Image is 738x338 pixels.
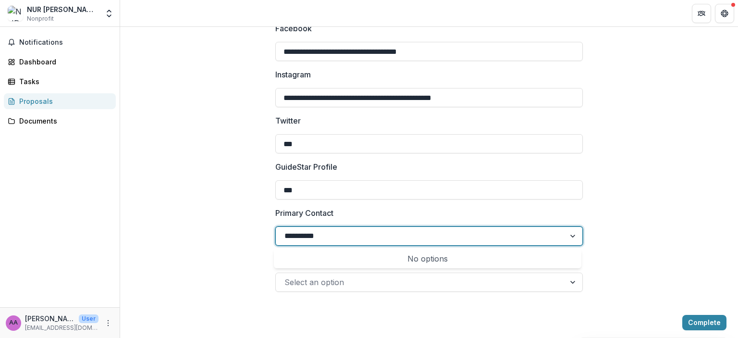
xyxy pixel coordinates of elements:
button: More [102,317,114,329]
p: [PERSON_NAME] [25,313,75,324]
div: NUR [PERSON_NAME] [27,4,98,14]
a: Tasks [4,74,116,89]
button: Open entity switcher [102,4,116,23]
img: NUR ARINA SYAHEERA BINTI AZMI [8,6,23,21]
p: GuideStar Profile [275,161,337,173]
p: Instagram [275,69,311,80]
button: Notifications [4,35,116,50]
span: Nonprofit [27,14,54,23]
p: Facebook [275,23,312,34]
a: Documents [4,113,116,129]
div: Dashboard [19,57,108,67]
div: No options [276,249,579,268]
div: Tasks [19,76,108,87]
button: Complete [682,315,726,330]
p: User [79,314,98,323]
button: Get Help [715,4,734,23]
button: Partners [692,4,711,23]
p: Twitter [275,115,301,126]
div: Documents [19,116,108,126]
div: Proposals [19,96,108,106]
span: Notifications [19,38,112,47]
div: Arina Azmi [9,320,18,326]
p: [EMAIL_ADDRESS][DOMAIN_NAME] [25,324,98,332]
a: Dashboard [4,54,116,70]
p: Primary Contact [275,207,333,219]
a: Proposals [4,93,116,109]
div: Select options list [274,249,581,268]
